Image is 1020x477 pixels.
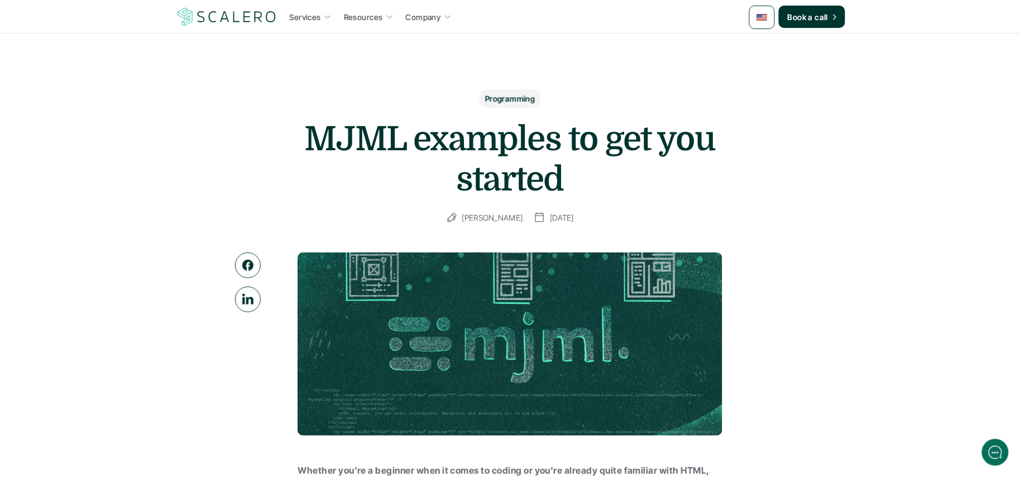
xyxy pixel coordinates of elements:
p: Programming [485,93,535,104]
p: [PERSON_NAME] [462,211,523,225]
a: Scalero company logotype [175,7,278,27]
button: New conversation [9,72,214,96]
a: Book a call [779,6,845,28]
img: 🇺🇸 [756,12,768,23]
span: New conversation [72,79,134,88]
iframe: gist-messenger-bubble-iframe [982,439,1009,466]
p: Book a call [788,11,829,23]
p: Company [406,11,441,23]
span: We run on Gist [93,390,141,398]
h1: MJML examples to get you started [287,119,734,199]
img: Scalero company logotype [175,6,278,27]
p: [DATE] [550,211,574,225]
p: Resources [344,11,383,23]
p: Services [290,11,321,23]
